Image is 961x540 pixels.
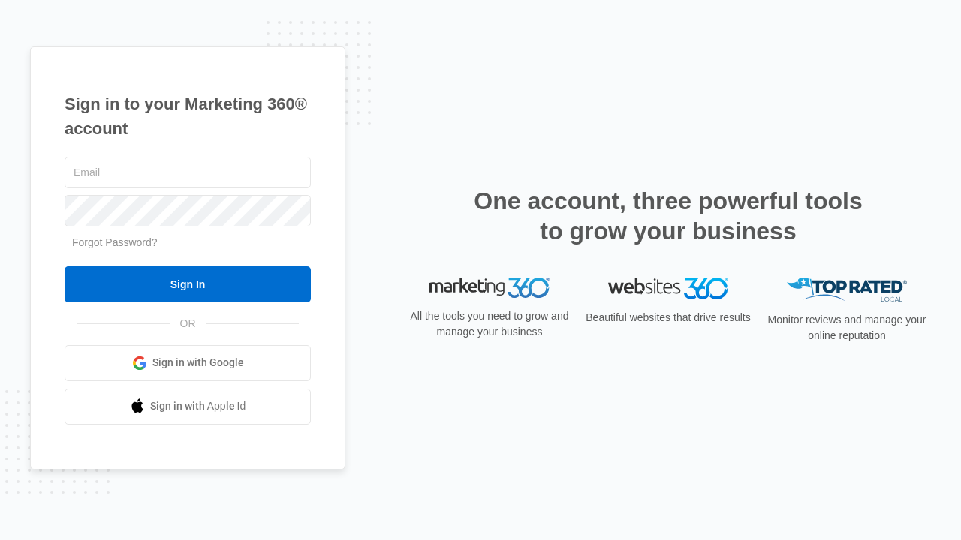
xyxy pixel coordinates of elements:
[65,388,311,424] a: Sign in with Apple Id
[405,308,574,340] p: All the tools you need to grow and manage your business
[65,266,311,302] input: Sign In
[787,277,907,302] img: Top Rated Local
[65,345,311,381] a: Sign in with Google
[150,398,246,414] span: Sign in with Apple Id
[608,277,728,299] img: Websites 360
[429,277,550,298] img: Marketing 360
[152,355,244,370] span: Sign in with Google
[469,186,867,246] h2: One account, three powerful tools to grow your business
[65,91,311,141] h1: Sign in to your Marketing 360® account
[72,236,158,248] a: Forgot Password?
[170,316,206,331] span: OR
[763,312,931,343] p: Monitor reviews and manage your online reputation
[584,310,752,325] p: Beautiful websites that drive results
[65,157,311,188] input: Email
